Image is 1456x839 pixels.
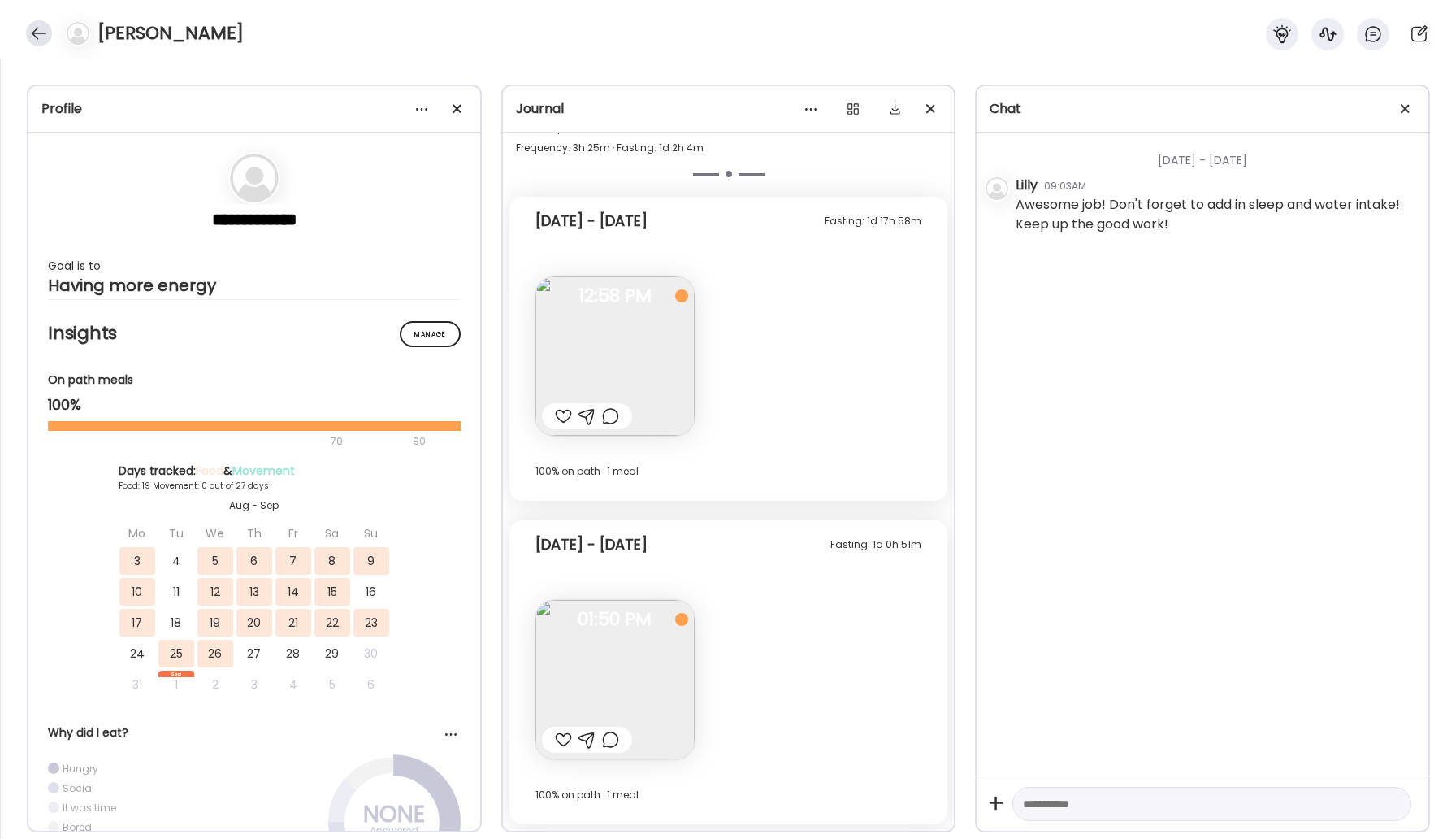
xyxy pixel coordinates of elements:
[158,578,194,606] div: 11
[825,211,921,231] div: Fasting: 1d 17h 58m
[353,640,389,667] div: 30
[1016,176,1038,195] div: Lilly
[158,671,194,698] div: 1
[535,612,695,627] span: 01:50 PM
[119,609,155,637] div: 17
[119,498,390,513] div: Aug - Sep
[353,671,389,698] div: 6
[535,276,695,436] img: images%2FCVHIpVfqQGSvEEy3eBAt9lLqbdp1%2F30vbSEPUh8RLXl60TpV5%2FsA6tWQMjjT3QESsHIkca_240
[48,256,461,276] div: Goal is to
[314,519,350,547] div: Sa
[314,578,350,606] div: 15
[314,547,350,575] div: 8
[275,640,311,667] div: 28
[158,519,194,547] div: Tu
[197,578,233,606] div: 12
[48,395,461,415] div: 100%
[353,805,435,824] div: NONE
[535,289,695,303] span: 12:58 PM
[119,640,155,667] div: 24
[353,609,389,637] div: 23
[236,640,272,667] div: 27
[63,801,116,815] div: It was time
[48,724,461,741] div: Why did I eat?
[314,609,350,637] div: 22
[535,462,922,481] div: 100% on path · 1 meal
[400,321,461,347] div: Manage
[314,671,350,698] div: 5
[353,578,389,606] div: 16
[197,671,233,698] div: 2
[119,671,155,698] div: 31
[158,640,194,667] div: 25
[1016,195,1415,234] div: Awesome job! Don't forget to add in sleep and water intake! Keep up the good work!
[197,609,233,637] div: 19
[48,372,461,389] div: On path meals
[275,609,311,637] div: 21
[516,119,942,158] div: 100% on path · 13 meals Frequency: 3h 25m · Fasting: 1d 2h 4m
[119,480,390,492] div: Food: 19 Movement: 0 out of 27 days
[535,211,648,231] div: [DATE] - [DATE]
[236,547,272,575] div: 6
[196,463,223,479] span: Food
[48,432,408,451] div: 70
[97,20,244,46] h4: [PERSON_NAME]
[158,671,194,677] div: Sep
[275,547,311,575] div: 7
[275,519,311,547] div: Fr
[236,519,272,547] div: Th
[830,535,921,554] div: Fasting: 1d 0h 51m
[197,547,233,575] div: 5
[986,177,1008,200] img: bg-avatar-default.svg
[197,519,233,547] div: We
[119,547,155,575] div: 3
[119,463,390,480] div: Days tracked: &
[275,671,311,698] div: 4
[353,547,389,575] div: 9
[353,519,389,547] div: Su
[63,781,94,795] div: Social
[63,762,98,776] div: Hungry
[236,609,272,637] div: 20
[158,547,194,575] div: 4
[275,578,311,606] div: 14
[314,640,350,667] div: 29
[1016,133,1415,176] div: [DATE] - [DATE]
[48,276,461,295] div: Having more energy
[535,535,648,554] div: [DATE] - [DATE]
[411,432,427,451] div: 90
[63,820,92,834] div: Bored
[232,463,295,479] span: Movement
[535,785,922,805] div: 100% on path · 1 meal
[535,600,695,759] img: images%2FCVHIpVfqQGSvEEy3eBAt9lLqbdp1%2FAOTfGDfGee65sBJcryy6%2Fm222wx191GVZaOywaAHQ_240
[1044,179,1086,193] div: 09:03AM
[119,519,155,547] div: Mo
[67,22,89,45] img: bg-avatar-default.svg
[119,578,155,606] div: 10
[48,321,461,346] h2: Insights
[158,609,194,637] div: 18
[236,671,272,698] div: 3
[41,99,467,119] div: Profile
[197,640,233,667] div: 26
[230,154,279,202] img: bg-avatar-default.svg
[990,99,1415,119] div: Chat
[516,99,942,119] div: Journal
[236,578,272,606] div: 13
